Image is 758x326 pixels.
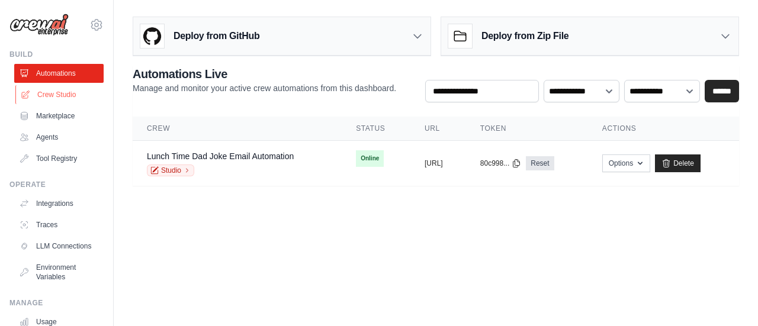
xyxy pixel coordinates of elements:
button: Options [602,154,650,172]
th: Actions [588,117,739,141]
img: Logo [9,14,69,36]
div: Manage [9,298,104,308]
th: Token [466,117,588,141]
div: Build [9,50,104,59]
a: LLM Connections [14,237,104,256]
button: 80c998... [480,159,521,168]
a: Automations [14,64,104,83]
a: Reset [526,156,554,170]
th: URL [410,117,466,141]
a: Studio [147,164,194,176]
a: Environment Variables [14,258,104,286]
a: Integrations [14,194,104,213]
span: Online [356,150,384,167]
a: Lunch Time Dad Joke Email Automation [147,151,294,161]
th: Crew [133,117,342,141]
p: Manage and monitor your active crew automations from this dashboard. [133,82,396,94]
h3: Deploy from Zip File [481,29,568,43]
h2: Automations Live [133,66,396,82]
div: Operate [9,180,104,189]
h3: Deploy from GitHub [174,29,259,43]
img: GitHub Logo [140,24,164,48]
a: Traces [14,215,104,234]
a: Agents [14,128,104,147]
a: Crew Studio [15,85,105,104]
a: Delete [655,154,701,172]
a: Tool Registry [14,149,104,168]
a: Marketplace [14,106,104,125]
th: Status [342,117,410,141]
